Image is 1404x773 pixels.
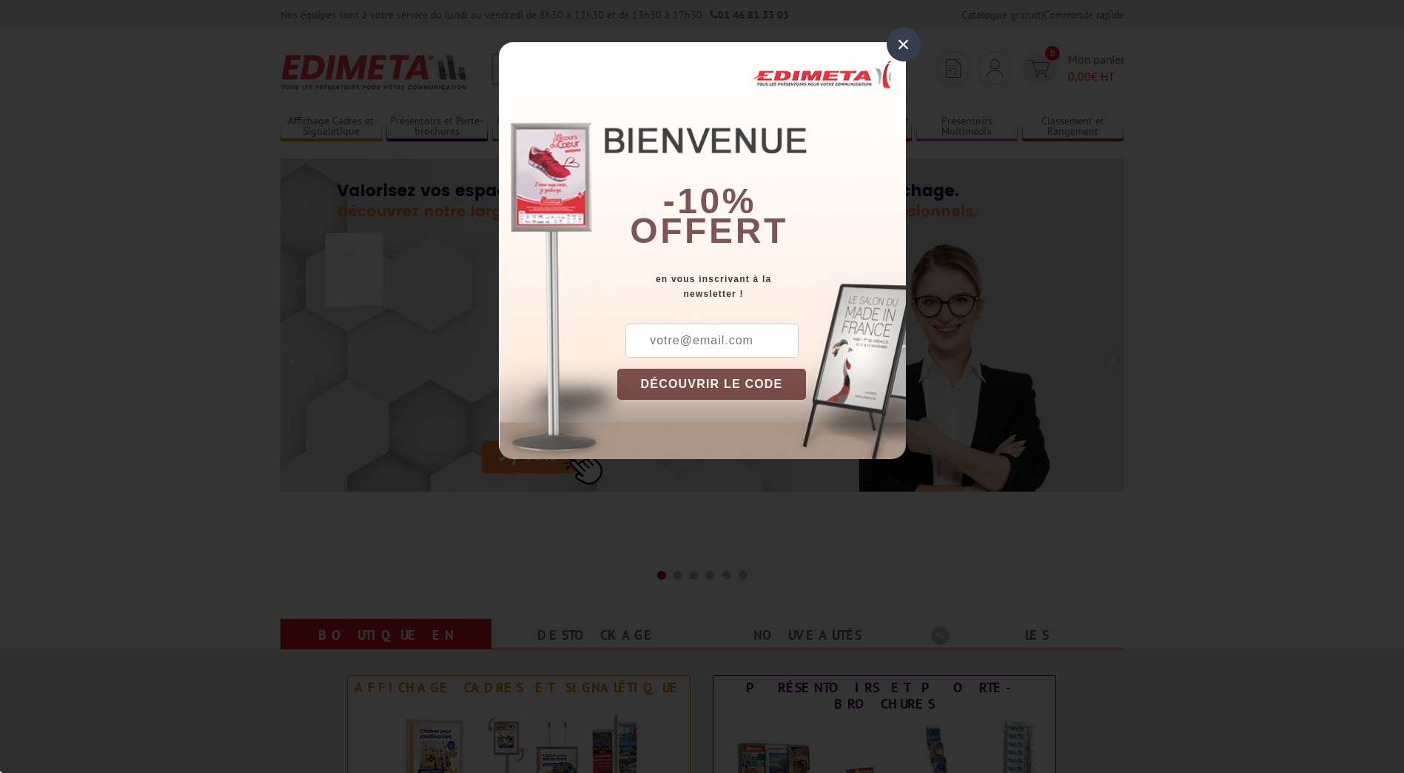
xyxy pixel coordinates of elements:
div: en vous inscrivant à la newsletter ! [617,272,906,301]
font: offert [630,211,788,250]
input: votre@email.com [625,324,799,358]
button: DÉCOUVRIR LE CODE [617,369,807,400]
div: × [887,27,921,61]
b: -10% [663,181,756,221]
